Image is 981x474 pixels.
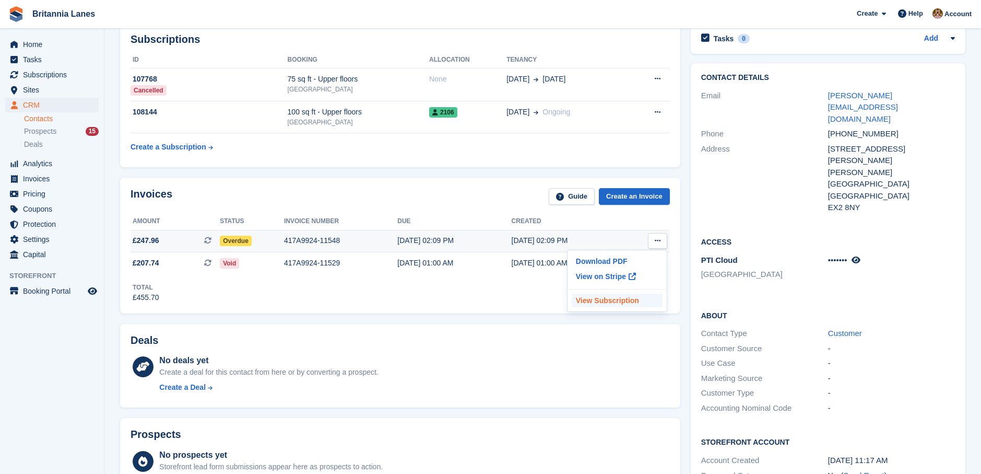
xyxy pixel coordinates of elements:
th: Status [220,213,284,230]
h2: Invoices [131,188,172,205]
div: Customer Type [701,387,828,399]
div: - [828,343,955,355]
li: [GEOGRAPHIC_DATA] [701,269,828,281]
span: Booking Portal [23,284,86,298]
div: EX2 8NY [828,202,955,214]
div: Marketing Source [701,373,828,385]
div: [DATE] 11:17 AM [828,455,955,467]
div: - [828,357,955,369]
div: [GEOGRAPHIC_DATA] [828,178,955,190]
div: 75 sq ft - Upper floors [288,74,429,85]
th: Booking [288,52,429,68]
span: Create [857,8,878,19]
span: ••••••• [828,256,847,264]
a: menu [5,232,99,247]
span: Capital [23,247,86,262]
span: Deals [24,140,43,149]
a: menu [5,37,99,52]
a: menu [5,187,99,201]
span: Analytics [23,156,86,171]
div: [DATE] 02:09 PM [397,235,511,246]
span: CRM [23,98,86,112]
a: Deals [24,139,99,150]
div: Use Case [701,357,828,369]
span: [DATE] [542,74,565,85]
div: £455.70 [133,292,159,303]
div: 100 sq ft - Upper floors [288,107,429,118]
span: Prospects [24,126,56,136]
img: Admin [932,8,943,19]
div: - [828,387,955,399]
h2: Contact Details [701,74,955,82]
img: stora-icon-8386f47178a22dfd0bd8f6a31ec36ba5ce8667c1dd55bd0f319d3a0aa187defe.svg [8,6,24,22]
a: menu [5,202,99,216]
a: Create a Subscription [131,137,213,157]
a: menu [5,217,99,232]
div: Create a deal for this contact from here or by converting a prospect. [159,367,378,378]
span: Ongoing [542,108,570,116]
span: Home [23,37,86,52]
h2: Tasks [714,34,734,43]
span: Void [220,258,239,269]
div: No prospects yet [159,449,383,461]
div: None [429,74,506,85]
div: Email [701,90,828,125]
div: - [828,402,955,414]
span: [DATE] [506,74,529,85]
span: Protection [23,217,86,232]
div: [DATE] 01:00 AM [397,258,511,269]
a: View Subscription [572,294,663,307]
div: [PHONE_NUMBER] [828,128,955,140]
div: Total [133,283,159,292]
span: Tasks [23,52,86,67]
h2: Prospects [131,429,181,441]
span: Settings [23,232,86,247]
div: Contact Type [701,328,828,340]
div: Create a Deal [159,382,206,393]
a: menu [5,156,99,171]
a: menu [5,284,99,298]
span: [DATE] [506,107,529,118]
div: 15 [86,127,99,136]
a: Prospects 15 [24,126,99,137]
span: Account [944,9,972,19]
div: 108144 [131,107,288,118]
div: 417A9924-11548 [284,235,397,246]
a: menu [5,98,99,112]
h2: Subscriptions [131,33,670,45]
th: Due [397,213,511,230]
span: Subscriptions [23,67,86,82]
span: Invoices [23,171,86,186]
span: Overdue [220,236,252,246]
div: Storefront lead form submissions appear here as prospects to action. [159,461,383,472]
a: menu [5,171,99,186]
th: ID [131,52,288,68]
div: No deals yet [159,354,378,367]
a: menu [5,52,99,67]
div: Address [701,143,828,214]
a: [PERSON_NAME][EMAIL_ADDRESS][DOMAIN_NAME] [828,91,898,123]
th: Created [512,213,625,230]
span: Sites [23,83,86,97]
span: Help [908,8,923,19]
a: Download PDF [572,255,663,268]
th: Allocation [429,52,506,68]
span: 2106 [429,107,457,118]
a: Guide [549,188,595,205]
div: 107768 [131,74,288,85]
a: menu [5,247,99,262]
div: [DATE] 02:09 PM [512,235,625,246]
span: PTI Cloud [701,256,738,264]
a: menu [5,83,99,97]
a: Britannia Lanes [28,5,99,22]
span: Pricing [23,187,86,201]
a: Customer [828,329,862,338]
span: Storefront [9,271,104,281]
th: Amount [131,213,220,230]
th: Tenancy [506,52,628,68]
div: - [828,373,955,385]
div: Cancelled [131,85,167,96]
div: Phone [701,128,828,140]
